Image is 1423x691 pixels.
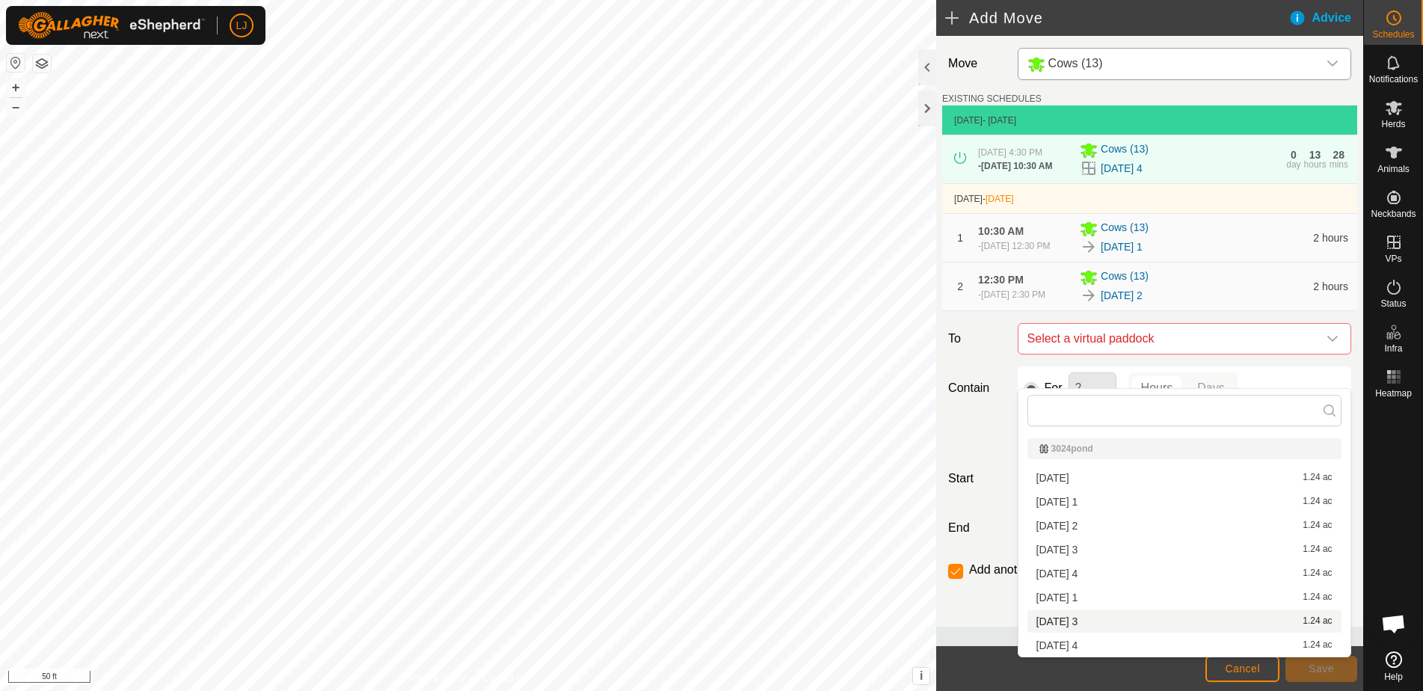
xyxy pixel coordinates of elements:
[1101,288,1143,304] a: [DATE] 2
[954,115,983,126] span: [DATE]
[1080,238,1098,256] img: To
[1330,160,1348,169] div: mins
[1039,444,1330,453] div: 3024pond
[978,225,1024,237] span: 10:30 AM
[1036,616,1078,627] span: [DATE] 3
[483,672,527,685] a: Contact Us
[1036,520,1078,531] span: [DATE] 2
[920,669,923,682] span: i
[1021,324,1318,354] span: Select a virtual paddock
[1303,592,1332,603] span: 1.24 ac
[1036,544,1078,555] span: [DATE] 3
[1364,645,1423,687] a: Help
[1048,57,1103,70] span: Cows (13)
[957,280,963,292] span: 2
[1333,150,1345,160] div: 28
[33,55,51,73] button: Map Layers
[978,239,1050,253] div: -
[1303,640,1332,651] span: 1.24 ac
[942,519,1011,537] label: End
[1371,601,1416,646] a: Open chat
[983,194,1014,204] span: -
[7,79,25,96] button: +
[1225,663,1260,675] span: Cancel
[1027,586,1341,609] li: 2025-09-05 1
[7,54,25,72] button: Reset Map
[1385,254,1401,263] span: VPs
[1101,220,1149,238] span: Cows (13)
[978,147,1042,158] span: [DATE] 4:30 PM
[1375,389,1412,398] span: Heatmap
[1018,432,1350,657] ul: Option List
[1205,656,1279,682] button: Cancel
[983,115,1016,126] span: - [DATE]
[978,159,1052,173] div: -
[1303,568,1332,579] span: 1.24 ac
[981,289,1045,300] span: [DATE] 2:30 PM
[7,98,25,116] button: –
[18,12,205,39] img: Gallagher Logo
[942,379,1011,397] label: Contain
[1384,344,1402,353] span: Infra
[1291,150,1297,160] div: 0
[1036,568,1078,579] span: [DATE] 4
[1303,473,1332,483] span: 1.24 ac
[1372,30,1414,39] span: Schedules
[1027,634,1341,657] li: 2025-09-05 4
[1036,592,1078,603] span: [DATE] 1
[1036,497,1078,507] span: [DATE] 1
[1377,165,1410,173] span: Animals
[1027,515,1341,537] li: 2025-09-04 2
[1318,49,1347,79] div: dropdown trigger
[1369,75,1418,84] span: Notifications
[942,48,1011,80] label: Move
[1313,280,1348,292] span: 2 hours
[978,288,1045,301] div: -
[1036,640,1078,651] span: [DATE] 4
[942,470,1011,488] label: Start
[913,668,929,684] button: i
[1309,150,1321,160] div: 13
[942,323,1011,354] label: To
[1101,239,1143,255] a: [DATE] 1
[1303,520,1332,531] span: 1.24 ac
[1027,538,1341,561] li: 2025-09-04 3
[1303,497,1332,507] span: 1.24 ac
[1303,544,1332,555] span: 1.24 ac
[1101,161,1143,176] a: [DATE] 4
[986,194,1014,204] span: [DATE]
[236,18,248,34] span: LJ
[1101,268,1149,286] span: Cows (13)
[1303,616,1332,627] span: 1.24 ac
[1027,562,1341,585] li: 2025-09-04 4
[1318,324,1347,354] div: dropdown trigger
[1285,656,1357,682] button: Save
[1027,491,1341,513] li: 2025-09-04 1
[942,92,1042,105] label: EXISTING SCHEDULES
[1309,663,1334,675] span: Save
[945,9,1288,27] h2: Add Move
[981,161,1052,171] span: [DATE] 10:30 AM
[1313,232,1348,244] span: 2 hours
[409,672,465,685] a: Privacy Policy
[954,194,983,204] span: [DATE]
[1027,610,1341,633] li: 2025-09-05 3
[981,241,1050,251] span: [DATE] 12:30 PM
[978,274,1024,286] span: 12:30 PM
[1371,209,1416,218] span: Neckbands
[969,564,1125,576] label: Add another scheduled move
[1101,141,1149,159] span: Cows (13)
[1286,160,1300,169] div: day
[1381,120,1405,129] span: Herds
[1080,286,1098,304] img: To
[1384,672,1403,681] span: Help
[1027,467,1341,489] li: 2025-09-03
[957,232,963,244] span: 1
[1288,9,1363,27] div: Advice
[1380,299,1406,308] span: Status
[1304,160,1327,169] div: hours
[1036,473,1069,483] span: [DATE]
[1021,49,1318,79] span: Cows
[1045,382,1063,394] label: For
